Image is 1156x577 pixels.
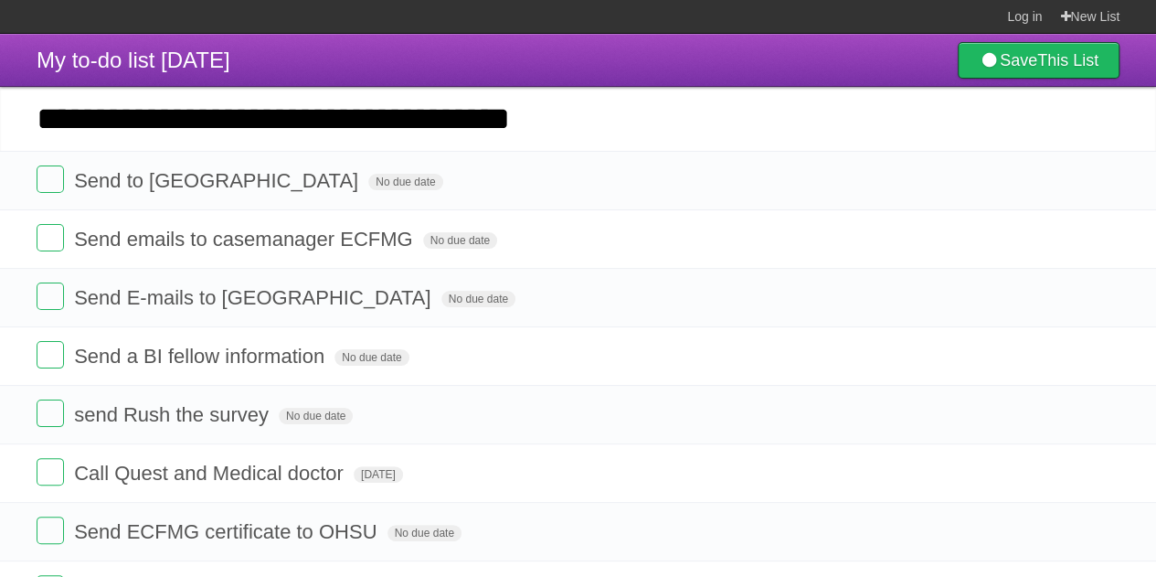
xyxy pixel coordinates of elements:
[74,520,381,543] span: Send ECFMG certificate to OHSU
[74,403,273,426] span: send Rush the survey
[37,341,64,369] label: Done
[74,169,363,192] span: Send to [GEOGRAPHIC_DATA]
[334,349,408,366] span: No due date
[37,517,64,544] label: Done
[423,232,497,249] span: No due date
[37,458,64,486] label: Done
[37,224,64,251] label: Done
[37,166,64,193] label: Done
[441,291,515,307] span: No due date
[387,525,461,541] span: No due date
[368,174,442,190] span: No due date
[958,42,1119,79] a: SaveThis List
[74,462,348,485] span: Call Quest and Medical doctor
[74,228,418,251] span: Send emails to casemanager ECFMG
[37,48,230,72] span: My to-do list [DATE]
[74,286,435,309] span: Send E-mails to [GEOGRAPHIC_DATA]
[354,466,403,483] span: [DATE]
[37,283,64,310] label: Done
[37,400,64,427] label: Done
[74,345,329,368] span: Send a BI fellow information
[279,408,353,424] span: No due date
[1037,51,1098,69] b: This List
